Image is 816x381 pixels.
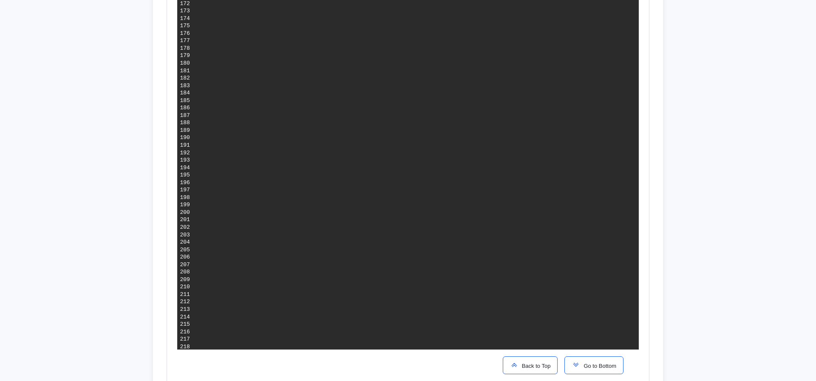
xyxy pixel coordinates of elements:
[180,291,190,299] div: 211
[180,209,190,216] div: 200
[180,328,190,336] div: 216
[180,186,190,194] div: 197
[180,7,190,15] div: 173
[180,194,190,202] div: 198
[180,67,190,75] div: 181
[180,201,190,209] div: 199
[180,82,190,90] div: 183
[180,112,190,119] div: 187
[180,253,190,261] div: 206
[180,15,190,23] div: 174
[564,356,623,374] button: Go to Bottom
[180,261,190,269] div: 207
[180,45,190,52] div: 178
[180,164,190,172] div: 194
[180,171,190,179] div: 195
[180,97,190,105] div: 185
[180,37,190,45] div: 177
[180,119,190,127] div: 188
[180,343,190,351] div: 218
[180,336,190,343] div: 217
[180,30,190,37] div: 176
[518,363,551,369] span: Back to Top
[180,268,190,276] div: 208
[180,60,190,67] div: 180
[180,239,190,246] div: 204
[180,127,190,134] div: 189
[180,321,190,328] div: 215
[180,156,190,164] div: 193
[180,246,190,254] div: 205
[180,224,190,231] div: 202
[180,149,190,157] div: 192
[180,283,190,291] div: 210
[510,361,518,369] img: scroll-to-icon.svg
[180,306,190,313] div: 213
[180,134,190,142] div: 190
[580,363,616,369] span: Go to Bottom
[180,104,190,112] div: 186
[180,52,190,60] div: 179
[180,179,190,187] div: 196
[180,22,190,30] div: 175
[180,216,190,224] div: 201
[180,231,190,239] div: 203
[180,313,190,321] div: 214
[180,276,190,284] div: 209
[180,142,190,149] div: 191
[180,74,190,82] div: 182
[572,361,580,369] img: scroll-to-icon.svg
[503,356,558,374] button: Back to Top
[180,298,190,306] div: 212
[180,89,190,97] div: 184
